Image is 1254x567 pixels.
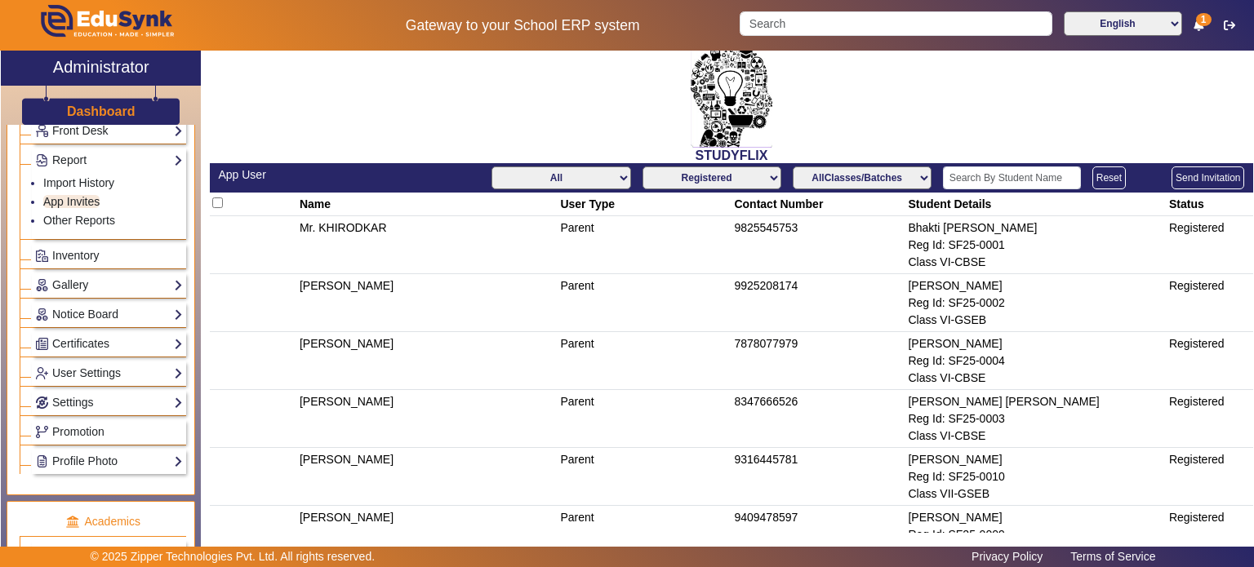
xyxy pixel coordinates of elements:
th: Name [296,193,558,216]
a: Dashboard [66,103,136,120]
div: Reg Id: SF25-0004 [908,352,1163,370]
td: Registered [1166,506,1253,564]
td: 9825545753 [731,216,905,274]
a: App Invites [43,195,100,208]
div: [PERSON_NAME] [908,335,1163,352]
div: [PERSON_NAME] [908,451,1163,468]
td: [PERSON_NAME] [296,390,558,448]
img: 2da83ddf-6089-4dce-a9e2-416746467bdd [691,45,772,148]
img: Inventory.png [36,250,48,262]
td: [PERSON_NAME] [296,448,558,506]
td: 9925208174 [731,274,905,332]
td: Parent [558,448,731,506]
div: Reg Id: SF25-0001 [908,237,1163,254]
div: [PERSON_NAME] [908,509,1163,526]
td: 9409478597 [731,506,905,564]
h2: STUDYFLIX [210,148,1253,163]
a: Import History [43,176,114,189]
td: Registered [1166,390,1253,448]
h2: Administrator [53,57,149,77]
td: 8347666526 [731,390,905,448]
td: Registered [1166,274,1253,332]
th: Status [1166,193,1253,216]
input: Search By Student Name [943,166,1081,189]
img: academic.png [65,515,80,529]
th: Contact Number [731,193,905,216]
td: [PERSON_NAME] [296,332,558,390]
p: Academics [20,513,186,530]
div: Class VI-CBSE [908,427,1163,445]
span: 1 [1196,13,1212,26]
td: [PERSON_NAME] [296,506,558,564]
td: Parent [558,332,731,390]
div: App User [218,166,672,184]
input: Search [740,11,1052,36]
div: Reg Id: SF25-0003 [908,410,1163,427]
td: 9316445781 [731,448,905,506]
th: Student Details [905,193,1167,216]
a: Administrator [1,51,201,86]
div: [PERSON_NAME] [PERSON_NAME] [908,393,1163,410]
td: Parent [558,216,731,274]
a: Promotion [35,423,183,441]
span: Inventory [52,249,100,262]
a: Other Reports [43,214,115,227]
div: Reg Id: SF25-0002 [908,295,1163,312]
div: Class VII-GSEB [908,485,1163,503]
td: Mr. KHIRODKAR [296,216,558,274]
img: Branchoperations.png [36,426,48,438]
div: [PERSON_NAME] [908,277,1163,295]
td: Registered [1166,448,1253,506]
div: Class VI-CBSE [908,254,1163,271]
button: Send Invitation [1172,166,1244,189]
a: Terms of Service [1062,546,1163,567]
div: Reg Id: SF25-0009 [908,526,1163,543]
span: Promotion [52,425,104,438]
td: [PERSON_NAME] [296,274,558,332]
td: Parent [558,506,731,564]
p: © 2025 Zipper Technologies Pvt. Ltd. All rights reserved. [91,548,376,565]
td: Registered [1166,216,1253,274]
td: Parent [558,390,731,448]
div: Class VI-CBSE [908,370,1163,387]
div: Bhakti [PERSON_NAME] [908,219,1163,237]
button: Reset [1092,166,1126,189]
div: Class VI-GSEB [908,312,1163,329]
a: Inventory [35,246,183,265]
td: Parent [558,274,731,332]
h3: Dashboard [67,104,136,119]
th: User Type [558,193,731,216]
td: 7878077979 [731,332,905,390]
td: Registered [1166,332,1253,390]
h5: Gateway to your School ERP system [322,17,723,34]
a: Privacy Policy [963,546,1051,567]
div: Reg Id: SF25-0010 [908,468,1163,485]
